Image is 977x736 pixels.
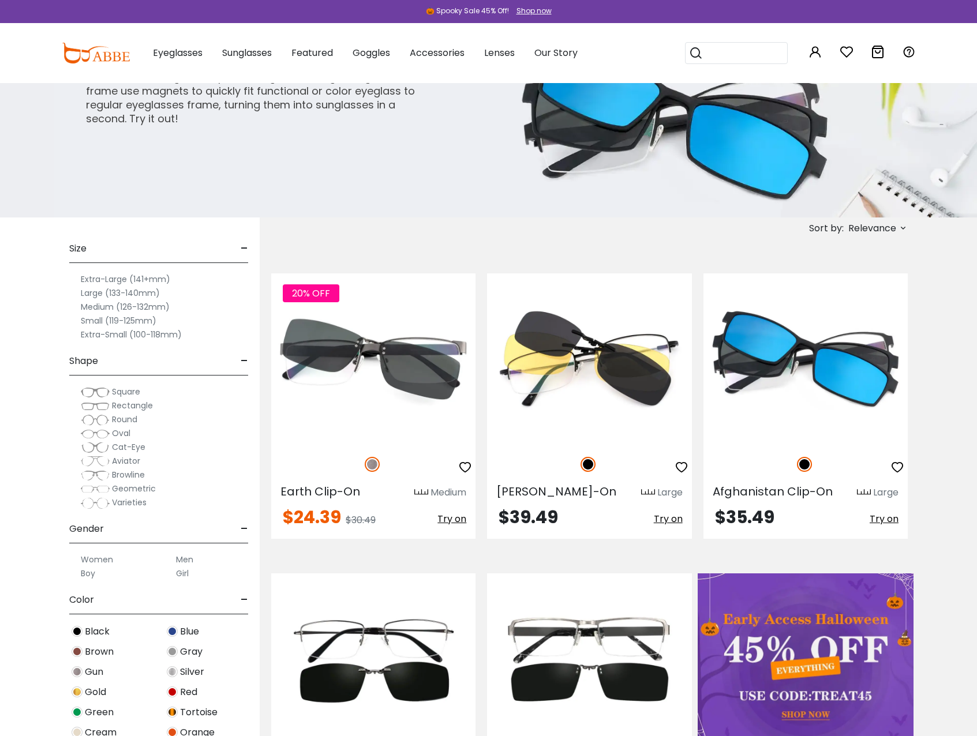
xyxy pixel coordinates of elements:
[873,486,899,500] div: Large
[81,400,110,412] img: Rectangle.png
[81,553,113,566] label: Women
[437,509,466,530] button: Try on
[280,483,360,500] span: Earth Clip-On
[346,513,376,527] span: $30.49
[81,328,182,341] label: Extra-Small (100-118mm)
[112,386,140,397] span: Square
[180,685,197,699] span: Red
[54,25,977,217] img: magnetic glasses frame
[69,586,94,614] span: Color
[81,272,170,286] label: Extra-Large (141+mm)
[291,46,333,59] span: Featured
[81,286,160,300] label: Large (133-140mm)
[112,441,145,453] span: Cat-Eye
[241,515,248,543] span: -
[167,686,178,697] img: Red
[180,645,203,659] span: Gray
[112,400,153,411] span: Rectangle
[713,483,833,500] span: Afghanistan Clip-On
[797,457,812,472] img: Black
[484,46,515,59] span: Lenses
[167,707,178,718] img: Tortoise
[85,705,114,719] span: Green
[581,457,596,472] img: Black
[81,456,110,467] img: Aviator.png
[499,505,558,530] span: $39.49
[81,386,110,398] img: Square.png
[511,6,552,16] a: Shop now
[176,553,193,566] label: Men
[81,442,110,453] img: Cat-Eye.png
[62,43,130,63] img: abbeglasses.com
[809,221,844,235] span: Sort by:
[848,218,896,239] span: Relevance
[857,489,871,497] img: size ruler
[72,646,83,657] img: Brown
[180,625,199,639] span: Blue
[167,666,178,677] img: Silver
[516,6,552,16] div: Shop now
[81,483,110,495] img: Geometric.png
[271,273,476,444] img: Gun Earth Clip-On - Metal ,Adjust Nose Pads
[534,46,578,59] span: Our Story
[153,46,203,59] span: Eyeglasses
[81,300,170,314] label: Medium (126-132mm)
[69,347,98,375] span: Shape
[487,273,691,444] img: Black Luke Clip-On - Metal ,Adjust Nose Pads
[496,483,616,500] span: [PERSON_NAME]-On
[81,428,110,440] img: Oval.png
[437,512,466,525] span: Try on
[283,505,341,530] span: $24.39
[112,414,137,425] span: Round
[85,645,114,659] span: Brown
[657,486,683,500] div: Large
[81,497,110,509] img: Varieties.png
[81,314,156,328] label: Small (119-125mm)
[241,235,248,262] span: -
[654,509,683,530] button: Try on
[112,455,140,467] span: Aviator
[283,284,339,302] span: 20% OFF
[241,586,248,614] span: -
[72,707,83,718] img: Green
[112,483,156,494] span: Geometric
[112,469,145,480] span: Browline
[81,470,110,481] img: Browline.png
[72,686,83,697] img: Gold
[85,625,110,639] span: Black
[703,273,908,444] img: Black Afghanistan Clip-On - TR ,Adjust Nose Pads
[222,46,272,59] span: Sunglasses
[72,666,83,677] img: Gun
[176,566,189,580] label: Girl
[180,705,218,719] span: Tortoise
[167,646,178,657] img: Gray
[81,414,110,426] img: Round.png
[715,505,774,530] span: $35.49
[86,57,418,126] p: The "snap" can make your regular glasses into sunglasses, night vision functional glasses, polari...
[112,497,147,508] span: Varieties
[365,457,380,472] img: Gun
[72,626,83,637] img: Black
[654,512,683,525] span: Try on
[414,489,428,497] img: size ruler
[180,665,204,679] span: Silver
[85,685,106,699] span: Gold
[69,235,87,262] span: Size
[870,512,899,525] span: Try on
[353,46,390,59] span: Goggles
[410,46,465,59] span: Accessories
[112,427,130,439] span: Oval
[431,486,466,500] div: Medium
[69,515,104,543] span: Gender
[641,489,655,497] img: size ruler
[167,626,178,637] img: Blue
[426,6,509,16] div: 🎃 Spooky Sale 45% Off!
[85,665,103,679] span: Gun
[81,566,95,580] label: Boy
[870,509,899,530] button: Try on
[241,347,248,375] span: -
